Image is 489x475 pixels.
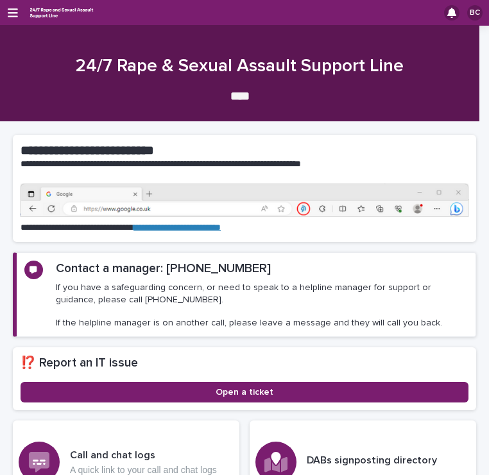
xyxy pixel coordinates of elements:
[56,282,468,329] p: If you have a safeguarding concern, or need to speak to a helpline manager for support or guidanc...
[216,388,273,397] span: Open a ticket
[70,449,217,462] h3: Call and chat logs
[21,355,468,372] h2: ⁉️ Report an IT issue
[21,382,468,402] a: Open a ticket
[467,5,483,21] div: BC
[21,184,468,217] img: https%3A%2F%2Fcdn.document360.io%2F0deca9d6-0dac-4e56-9e8f-8d9979bfce0e%2FImages%2FDocumentation%...
[13,55,467,78] h1: 24/7 Rape & Sexual Assault Support Line
[28,4,95,21] img: rhQMoQhaT3yELyF149Cw
[56,261,271,277] h2: Contact a manager: [PHONE_NUMBER]
[307,454,437,467] h3: DABs signposting directory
